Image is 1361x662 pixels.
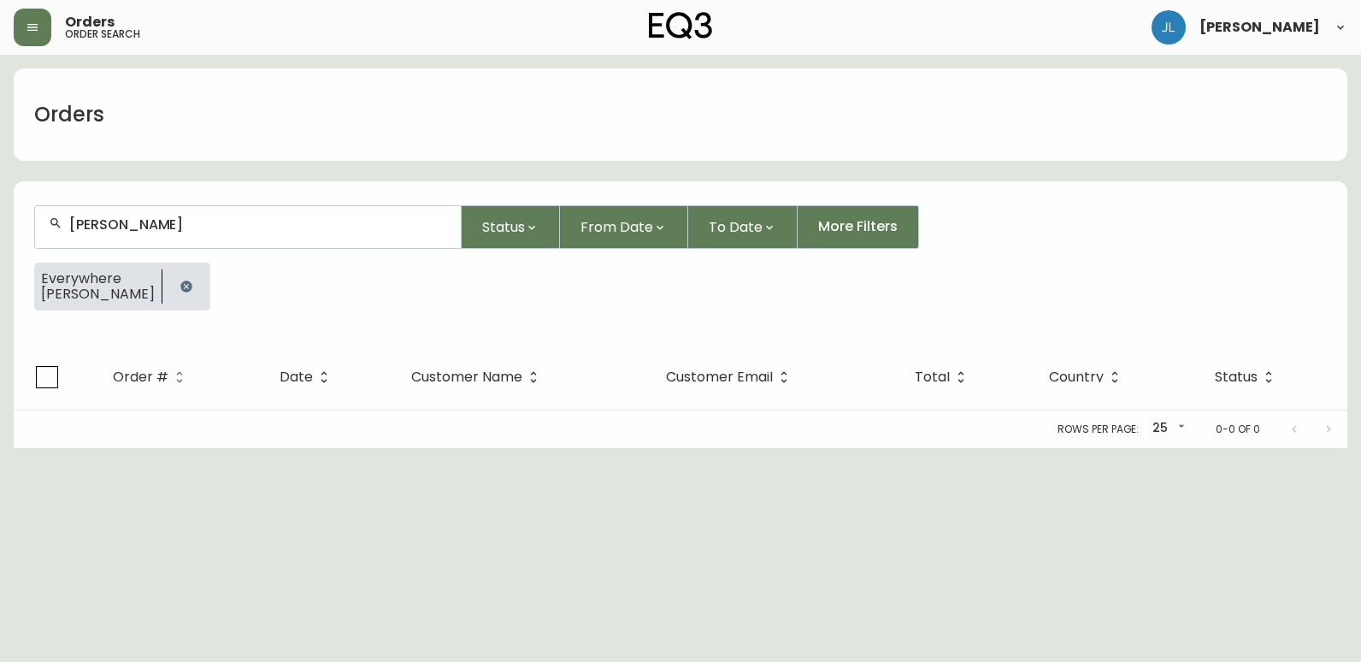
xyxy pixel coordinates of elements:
div: 25 [1146,415,1188,443]
span: Status [1215,372,1258,382]
span: To Date [709,216,763,238]
span: Order # [113,369,191,385]
span: From Date [580,216,653,238]
span: Total [915,372,950,382]
button: More Filters [798,205,919,249]
span: Customer Name [411,369,545,385]
span: Total [915,369,972,385]
p: 0-0 of 0 [1216,422,1260,437]
span: Country [1049,369,1126,385]
span: Date [280,372,313,382]
h1: Orders [34,100,104,129]
input: Search [69,216,447,233]
span: [PERSON_NAME] [41,287,155,302]
span: Customer Email [666,372,773,382]
span: Everywhere [41,271,155,287]
span: Customer Email [666,369,795,385]
img: 1c9c23e2a847dab86f8017579b61559c [1152,10,1186,44]
span: Date [280,369,335,385]
button: To Date [688,205,798,249]
h5: order search [65,29,140,39]
p: Rows per page: [1058,422,1139,437]
span: Order # [113,372,168,382]
button: From Date [560,205,688,249]
span: Country [1049,372,1104,382]
span: [PERSON_NAME] [1199,21,1320,34]
img: logo [649,12,712,39]
button: Status [462,205,560,249]
span: Customer Name [411,372,522,382]
span: More Filters [818,217,898,236]
span: Status [1215,369,1280,385]
span: Status [482,216,525,238]
span: Orders [65,15,115,29]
